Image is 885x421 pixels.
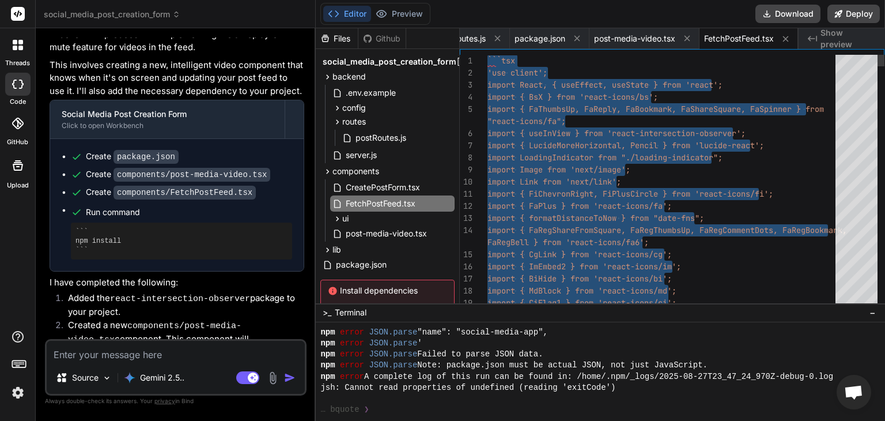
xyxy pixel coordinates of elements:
[358,33,406,44] div: Github
[86,206,292,218] span: Run command
[45,396,307,407] p: Always double-check its answers. Your in Bind
[320,360,335,371] span: npm
[487,285,676,296] span: import { MdBlock } from 'react-icons/md';
[460,152,472,164] div: 8
[345,197,417,210] span: FetchPostFeed.tsx
[718,189,773,199] span: t-icons/fi';
[371,6,428,22] button: Preview
[487,116,566,126] span: "react-icons/fa";
[323,6,371,22] button: Editor
[460,55,472,67] div: 1
[460,273,472,285] div: 17
[140,372,184,384] p: Gemini 2.5..
[460,261,472,273] div: 16
[340,371,364,382] span: error
[460,297,472,309] div: 19
[316,33,358,44] div: Files
[704,33,774,44] span: FetchPostFeed.tsx
[345,148,378,162] span: server.js
[369,338,417,349] span: JSON.parse
[332,71,366,82] span: backend
[487,140,718,151] span: import { LucideMoreHorizontal, Pencil } from 'luci
[369,349,417,360] span: JSON.parse
[487,67,547,78] span: 'use client';
[323,307,331,318] span: >_
[320,371,335,382] span: npm
[487,55,515,66] span: ```tsx
[8,383,28,403] img: settings
[718,104,824,114] span: quare, FaSpinner } from
[460,285,472,297] div: 18
[59,292,304,319] li: Added the package to your project.
[320,404,359,415] span: … bquote
[460,127,472,140] div: 6
[417,349,543,360] span: Failed to parse JSON data.
[487,189,718,199] span: import { FiChevronRight, FiPlusCircle } from 'reac
[487,249,672,260] span: import { CgLink } from 'react-icons/cg';
[328,285,447,296] span: Install dependencies
[827,5,880,23] button: Deploy
[68,321,241,345] code: components/post-media-video.tsx
[62,121,273,130] div: Click to open Workbench
[114,150,179,164] code: package.json
[460,224,472,236] div: 14
[342,213,349,224] span: ui
[487,298,676,308] span: import { CiFlag1 } from 'react-icons/ci';
[487,225,718,235] span: import { FaRegShareFromSquare, FaRegThumbsUp, FaRe
[417,360,708,371] span: Note: package.json must be actual JSON, not just JavaScript.
[320,327,335,338] span: npm
[86,168,270,181] div: Create
[460,91,472,103] div: 4
[340,338,364,349] span: error
[718,152,723,163] span: ;
[718,128,746,138] span: rver';
[487,80,718,90] span: import React, { useEffect, useState } from 'react'
[460,212,472,224] div: 13
[332,166,379,177] span: components
[75,227,288,255] pre: ``` npm install ```
[102,373,112,383] img: Pick Models
[284,372,296,384] img: icon
[323,56,456,67] span: social_media_post_creation_form
[820,27,876,50] span: Show preview
[354,131,407,145] span: postRoutes.js
[867,303,878,322] button: −
[487,273,672,284] span: import { BiHide } from 'react-icons/bi';
[487,92,658,102] span: import { BsX } from 'react-icons/bs';
[487,152,718,163] span: import LoadingIndicator from "./loading-indicator"
[7,181,29,190] label: Upload
[460,140,472,152] div: 7
[837,375,871,409] a: Open chat
[320,382,615,393] span: jsh: Cannot read properties of undefined (reading 'exitCode')
[114,168,270,182] code: components/post-media-video.tsx
[364,404,370,415] span: ❯
[487,176,621,187] span: import Link from 'next/link';
[594,33,675,44] span: post-media-video.tsx
[320,349,335,360] span: npm
[417,327,548,338] span: "name": "social-media-app",
[86,186,256,198] div: Create
[369,327,417,338] span: JSON.parse
[869,307,876,318] span: −
[460,176,472,188] div: 10
[335,307,366,318] span: Terminal
[86,151,179,163] div: Create
[369,360,417,371] span: JSON.parse
[266,371,279,385] img: attachment
[460,103,472,115] div: 5
[515,33,565,44] span: package.json
[487,104,718,114] span: import { FaThumbsUp, FaReply, FaBookmark, FaShareS
[755,5,820,23] button: Download
[332,244,341,255] span: lib
[460,67,472,79] div: 2
[72,372,99,384] p: Source
[124,372,135,384] img: Gemini 2.5 Pro
[364,371,833,382] span: A complete log of this run can be found in: /home/.npm/_logs/2025-08-27T23_47_24_970Z-debug-0.log
[345,181,421,194] span: CreatePostForm.tsx
[340,327,364,338] span: error
[460,200,472,212] div: 12
[345,86,397,100] span: .env.example
[487,237,649,247] span: FaRegBell } from 'react-icons/fa6';
[718,140,764,151] span: de-react';
[50,59,304,98] p: This involves creating a new, intelligent video component that knows when it's on screen and upda...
